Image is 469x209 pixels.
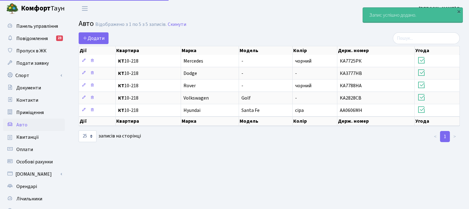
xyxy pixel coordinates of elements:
span: - [241,58,243,64]
th: Модель [239,46,293,55]
span: КА3777НВ [340,70,362,77]
span: 10-218 [118,96,178,100]
th: Угода [415,117,460,126]
a: Квитанції [3,131,65,143]
div: 23 [56,35,63,41]
th: Модель [239,117,293,126]
span: - [295,70,297,77]
a: Повідомлення23 [3,32,65,45]
span: Rover [183,82,196,89]
span: Mercedes [183,58,203,64]
b: КТ [118,107,124,114]
div: Відображено з 1 по 5 з 5 записів. [95,22,167,27]
span: чорний [295,58,311,64]
img: logo.png [6,2,19,15]
span: Повідомлення [16,35,48,42]
span: Контакти [16,97,38,104]
label: записів на сторінці [79,130,141,142]
b: КТ [118,82,124,89]
th: Дії [79,117,116,126]
span: 10-218 [118,108,178,113]
span: Пропуск в ЖК [16,47,47,54]
a: Приміщення [3,106,65,119]
th: Квартира [116,46,181,55]
b: КТ [118,95,124,101]
a: Спорт [3,69,65,82]
a: Оплати [3,143,65,156]
span: сіра [295,107,304,114]
span: Volkswagen [183,95,209,101]
a: Орендарі [3,180,65,193]
a: Подати заявку [3,57,65,69]
a: Додати [79,32,109,44]
span: Таун [21,3,65,14]
th: Держ. номер [337,46,415,55]
th: Марка [181,117,239,126]
a: 1 [440,131,450,142]
a: [DOMAIN_NAME] [3,168,65,180]
span: Приміщення [16,109,44,116]
span: Документи [16,84,41,91]
a: Пропуск в ЖК [3,45,65,57]
button: Переключити навігацію [77,3,93,14]
span: KA2828CB [340,95,361,101]
a: Скинути [168,22,186,27]
a: Особові рахунки [3,156,65,168]
span: КА7788НА [340,82,362,89]
span: - [295,95,297,101]
a: [PERSON_NAME] В. [419,5,462,12]
input: Пошук... [393,32,460,44]
span: АА0606МН [340,107,362,114]
span: Оплати [16,146,33,153]
span: 10-218 [118,83,178,88]
span: Лічильники [16,195,42,202]
span: чорний [295,82,311,89]
b: КТ [118,70,124,77]
span: 10-218 [118,59,178,64]
th: Марка [181,46,239,55]
span: Hyundai [183,107,200,114]
a: Авто [3,119,65,131]
span: Golf [241,95,251,101]
span: Подати заявку [16,60,49,67]
a: Панель управління [3,20,65,32]
th: Дії [79,46,116,55]
a: Лічильники [3,193,65,205]
th: Колір [293,117,337,126]
span: Авто [79,18,94,29]
span: КА7725РК [340,58,362,64]
div: × [456,8,462,14]
span: Квитанції [16,134,39,141]
span: 10-218 [118,71,178,76]
b: КТ [118,58,124,64]
span: Орендарі [16,183,37,190]
div: Запис успішно додано. [363,8,463,23]
span: Авто [16,121,27,128]
span: - [241,82,243,89]
span: Панель управління [16,23,58,30]
span: - [241,70,243,77]
b: Комфорт [21,3,51,13]
th: Квартира [116,117,181,126]
th: Держ. номер [337,117,415,126]
a: Документи [3,82,65,94]
span: Особові рахунки [16,158,53,165]
th: Колір [293,46,337,55]
a: Контакти [3,94,65,106]
span: Dodge [183,70,197,77]
span: Santa Fe [241,107,260,114]
span: Додати [83,35,105,42]
select: записів на сторінці [79,130,97,142]
th: Угода [415,46,460,55]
